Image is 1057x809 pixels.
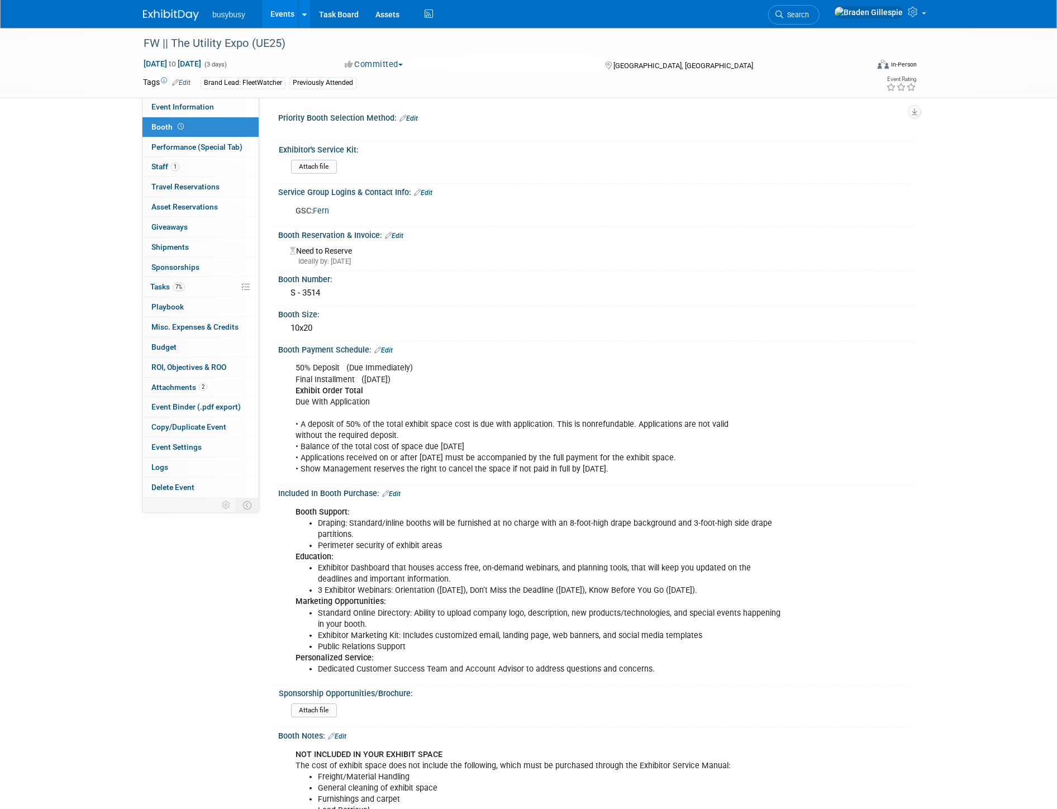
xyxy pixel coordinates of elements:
div: In-Person [891,60,917,69]
div: Booth Payment Schedule: [278,341,914,356]
b: Personalized Service: [296,653,374,663]
span: Shipments [151,242,189,251]
a: Edit [399,115,418,122]
td: Tags [143,77,191,89]
span: Booth not reserved yet [175,122,186,131]
a: Edit [328,732,346,740]
a: Search [768,5,820,25]
a: Playbook [142,297,259,317]
span: Event Binder (.pdf export) [151,402,241,411]
a: ROI, Objectives & ROO [142,358,259,377]
b: Education: [296,552,334,561]
li: General cleaning of exhibit space [318,783,784,794]
div: 10x20 [287,320,906,337]
span: 7% [173,283,185,291]
img: ExhibitDay [143,9,199,21]
div: FW || The Utility Expo (UE25) [140,34,851,54]
a: Event Binder (.pdf export) [142,397,259,417]
div: 50% Deposit (Due Immediately) Final Installment ([DATE]) Due With Application • A deposit of 50% ... [288,357,791,480]
a: Edit [172,79,191,87]
a: Sponsorships [142,258,259,277]
li: Public Relations Support [318,641,784,653]
span: busybusy [212,10,245,19]
div: Event Format [802,58,917,75]
div: Booth Reservation & Invoice: [278,227,914,241]
a: Delete Event [142,478,259,497]
span: (3 days) [203,61,227,68]
a: Budget [142,337,259,357]
a: Attachments2 [142,378,259,397]
a: Edit [374,346,393,354]
span: Search [783,11,809,19]
li: Freight/Material Handling [318,772,784,783]
span: Tasks [150,282,185,291]
a: Logs [142,458,259,477]
div: Included In Booth Purchase: [278,485,914,499]
span: Asset Reservations [151,202,218,211]
span: Copy/Duplicate Event [151,422,226,431]
div: Service Group Logins & Contact Info: [278,184,914,198]
div: Need to Reserve [287,242,906,267]
span: 2 [199,383,207,391]
li: 3 Exhibitor Webinars: Orientation ([DATE]), Don’t Miss the Deadline ([DATE]), Know Before You Go ... [318,585,784,596]
a: Event Information [142,97,259,117]
li: Perimeter security of exhibit areas [318,540,784,551]
div: Exhibitor's Service Kit: [279,141,909,155]
div: Ideally by: [DATE] [290,256,906,267]
a: Event Settings [142,437,259,457]
b: Booth Support: [296,507,350,517]
button: Committed [341,59,407,70]
b: Marketing Opportunities: [296,597,386,606]
a: Booth [142,117,259,137]
div: Priority Booth Selection Method: [278,110,914,124]
a: Edit [382,490,401,498]
a: Copy/Duplicate Event [142,417,259,437]
a: Edit [414,189,432,197]
td: Personalize Event Tab Strip [217,498,236,512]
a: Edit [385,232,403,240]
span: [GEOGRAPHIC_DATA], [GEOGRAPHIC_DATA] [613,61,753,70]
li: Exhibitor Dashboard that houses access free, on-demand webinars, and planning tools, that will ke... [318,563,784,585]
span: Giveaways [151,222,188,231]
span: Booth [151,122,186,131]
div: Brand Lead: FleetWatcher [201,77,285,89]
a: Asset Reservations [142,197,259,217]
span: Performance (Special Tab) [151,142,242,151]
div: Booth Size: [278,306,914,320]
div: GSC: [288,200,791,222]
div: Previously Attended [289,77,356,89]
span: Misc. Expenses & Credits [151,322,239,331]
b: Exhibit Order Total [296,386,363,396]
b: NOT INCLUDED IN YOUR EXHIBIT SPACE [296,750,442,759]
td: Toggle Event Tabs [236,498,259,512]
span: Event Settings [151,442,202,451]
span: ROI, Objectives & ROO [151,363,226,372]
a: Giveaways [142,217,259,237]
div: S - 3514 [287,284,906,302]
span: Sponsorships [151,263,199,272]
a: Shipments [142,237,259,257]
div: Event Rating [886,77,916,82]
a: Staff1 [142,157,259,177]
span: [DATE] [DATE] [143,59,202,69]
span: Travel Reservations [151,182,220,191]
a: Fern [313,206,329,216]
li: Exhibitor Marketing Kit: Includes customized email, landing page, web banners, and social media t... [318,630,784,641]
a: Performance (Special Tab) [142,137,259,157]
a: Misc. Expenses & Credits [142,317,259,337]
a: Travel Reservations [142,177,259,197]
span: Playbook [151,302,184,311]
img: Format-Inperson.png [878,60,889,69]
span: Attachments [151,383,207,392]
div: Booth Number: [278,271,914,285]
div: Booth Notes: [278,727,914,742]
li: Dedicated Customer Success Team and Account Advisor to address questions and concerns. [318,664,784,675]
span: to [167,59,178,68]
li: Standard Online Directory: Ability to upload company logo, description, new products/technologies... [318,608,784,630]
span: Logs [151,463,168,472]
div: Sponsorship Opportunities/Brochure: [279,685,909,699]
img: Braden Gillespie [834,6,903,18]
span: Budget [151,342,177,351]
span: Staff [151,162,179,171]
li: Draping: Standard/inline booths will be furnished at no charge with an 8-foot-high drape backgrou... [318,518,784,540]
